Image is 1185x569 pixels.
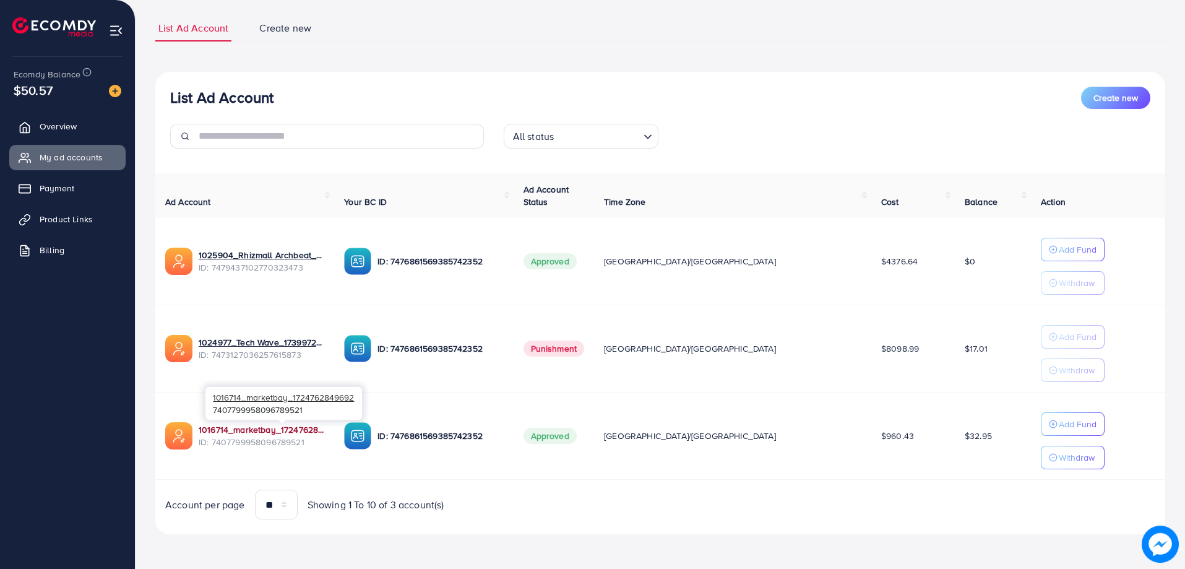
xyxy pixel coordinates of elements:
[377,341,503,356] p: ID: 7476861569385742352
[344,196,387,208] span: Your BC ID
[344,248,371,275] img: ic-ba-acc.ded83a64.svg
[199,249,324,261] a: 1025904_Rhizmall Archbeat_1741442161001
[9,145,126,170] a: My ad accounts
[965,342,988,355] span: $17.01
[9,114,126,139] a: Overview
[524,183,569,208] span: Ad Account Status
[199,249,324,274] div: <span class='underline'>1025904_Rhizmall Archbeat_1741442161001</span></br>7479437102770323473
[12,17,96,37] img: logo
[965,430,992,442] span: $32.95
[199,336,324,349] a: 1024977_Tech Wave_1739972983986
[1041,271,1105,295] button: Withdraw
[199,349,324,361] span: ID: 7473127036257615873
[1059,242,1097,257] p: Add Fund
[165,196,211,208] span: Ad Account
[604,196,645,208] span: Time Zone
[158,21,228,35] span: List Ad Account
[558,125,638,146] input: Search for option
[40,120,77,132] span: Overview
[109,24,123,38] img: menu
[1041,412,1105,436] button: Add Fund
[1081,87,1150,109] button: Create new
[965,196,998,208] span: Balance
[504,124,658,149] div: Search for option
[344,335,371,362] img: ic-ba-acc.ded83a64.svg
[604,430,776,442] span: [GEOGRAPHIC_DATA]/[GEOGRAPHIC_DATA]
[377,254,503,269] p: ID: 7476861569385742352
[1059,329,1097,344] p: Add Fund
[1093,92,1138,104] span: Create new
[213,391,354,403] span: 1016714_marketbay_1724762849692
[165,248,192,275] img: ic-ads-acc.e4c84228.svg
[199,423,324,436] a: 1016714_marketbay_1724762849692
[881,196,899,208] span: Cost
[524,428,577,444] span: Approved
[524,253,577,269] span: Approved
[308,498,444,512] span: Showing 1 To 10 of 3 account(s)
[377,428,503,443] p: ID: 7476861569385742352
[1041,358,1105,382] button: Withdraw
[14,81,53,99] span: $50.57
[9,238,126,263] a: Billing
[1041,446,1105,469] button: Withdraw
[1041,196,1066,208] span: Action
[199,261,324,274] span: ID: 7479437102770323473
[1059,363,1095,378] p: Withdraw
[524,341,585,357] span: Punishment
[170,89,274,106] h3: List Ad Account
[881,342,919,355] span: $8098.99
[165,422,192,450] img: ic-ads-acc.e4c84228.svg
[1142,526,1179,563] img: image
[259,21,311,35] span: Create new
[1041,238,1105,261] button: Add Fund
[1059,417,1097,432] p: Add Fund
[165,335,192,362] img: ic-ads-acc.e4c84228.svg
[344,422,371,450] img: ic-ba-acc.ded83a64.svg
[109,85,121,97] img: image
[40,182,74,194] span: Payment
[165,498,245,512] span: Account per page
[604,342,776,355] span: [GEOGRAPHIC_DATA]/[GEOGRAPHIC_DATA]
[9,176,126,201] a: Payment
[40,151,103,163] span: My ad accounts
[1041,325,1105,349] button: Add Fund
[965,255,975,267] span: $0
[9,207,126,232] a: Product Links
[40,244,64,256] span: Billing
[881,255,918,267] span: $4376.64
[205,387,362,420] div: 7407799958096789521
[199,336,324,362] div: <span class='underline'>1024977_Tech Wave_1739972983986</span></br>7473127036257615873
[511,128,557,146] span: All status
[881,430,914,442] span: $960.43
[199,436,324,448] span: ID: 7407799958096789521
[1059,450,1095,465] p: Withdraw
[14,68,80,80] span: Ecomdy Balance
[1059,276,1095,290] p: Withdraw
[40,213,93,225] span: Product Links
[604,255,776,267] span: [GEOGRAPHIC_DATA]/[GEOGRAPHIC_DATA]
